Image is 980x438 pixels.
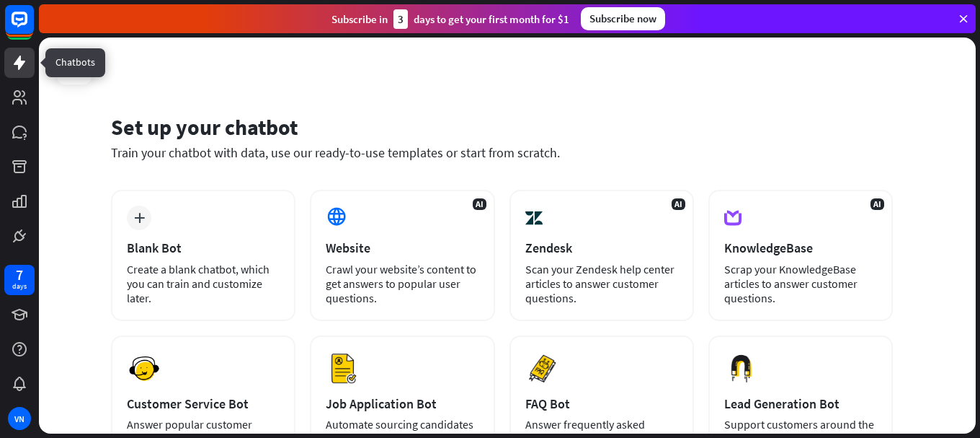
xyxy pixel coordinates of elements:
div: Zendesk [525,240,678,256]
span: AI [672,198,685,210]
div: KnowledgeBase [724,240,877,256]
div: Scan your Zendesk help center articles to answer customer questions. [525,262,678,305]
div: Scrap your KnowledgeBase articles to answer customer questions. [724,262,877,305]
div: Blank Bot [127,240,280,256]
div: FAQ Bot [525,395,678,412]
div: 7 [16,268,23,281]
div: Customer Service Bot [127,395,280,412]
div: Crawl your website’s content to get answers to popular user questions. [326,262,478,305]
span: AI [870,198,884,210]
div: 3 [393,9,408,29]
div: Lead Generation Bot [724,395,877,412]
div: Job Application Bot [326,395,478,412]
a: 7 days [4,265,35,295]
div: VN [8,407,31,430]
div: Create a blank chatbot, which you can train and customize later. [127,262,280,305]
span: AI [473,198,486,210]
div: Subscribe in days to get your first month for $1 [331,9,569,29]
div: Train your chatbot with data, use our ready-to-use templates or start from scratch. [111,144,893,161]
div: Website [326,240,478,256]
div: Subscribe now [581,7,665,30]
i: plus [134,213,145,223]
div: Set up your chatbot [111,113,893,141]
button: Open LiveChat chat widget [12,6,55,49]
div: days [12,281,27,292]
